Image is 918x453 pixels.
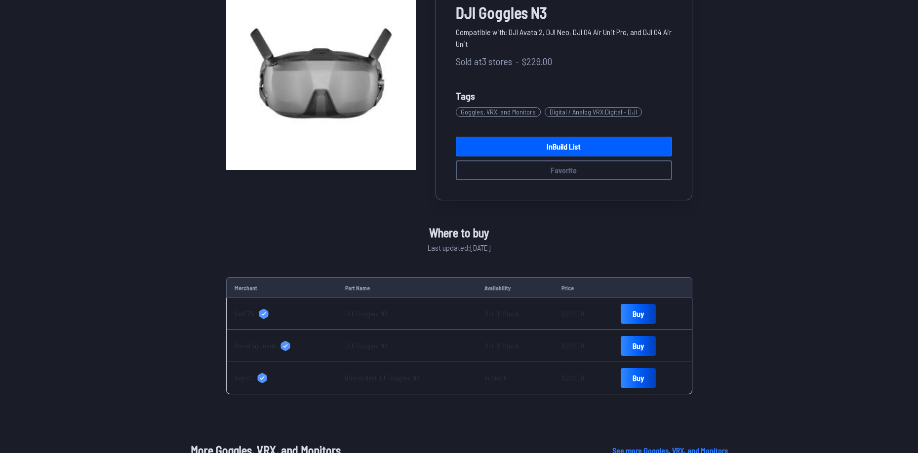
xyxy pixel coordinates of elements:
span: Compatible with: DJI Avata 2, DJI Neo, DJI O4 Air Unit Pro, and DJI O4 Air Unit [456,26,672,50]
td: Out Of Stock [477,330,554,362]
a: Buy [621,336,656,356]
td: Out Of Stock [477,298,554,330]
span: Where to buy [429,224,489,242]
td: $229.00 [554,330,613,362]
span: GepRC [235,373,253,383]
span: Last updated: [DATE] [428,242,490,254]
a: DJI Goggles N3 [345,341,388,350]
a: RaceDayQuads [235,341,329,351]
button: Favorite [456,160,672,180]
span: Sold at 3 stores [456,54,512,69]
td: Availability [477,277,554,298]
span: Goggles, VRX, and Monitors [456,107,541,117]
span: Digital / Analog VRX : Digital - DJI [545,107,642,117]
a: Buy [621,304,656,324]
td: Merchant [226,277,337,298]
a: (Pre-order) DJI Goggles N3 [345,374,420,382]
a: GepRC [235,373,329,383]
span: $229.00 [522,54,552,69]
td: Part Name [337,277,477,298]
span: GetFPV [235,309,255,319]
td: Price [554,277,613,298]
a: InBuild List [456,137,672,156]
span: · [516,54,518,69]
a: Digital / Analog VRX:Digital - DJI [545,103,646,121]
a: DJI Goggles N3 [345,309,388,318]
a: Goggles, VRX, and Monitors [456,103,545,121]
td: $229.00 [554,298,613,330]
span: RaceDayQuads [235,341,277,351]
td: In Stock [477,362,554,394]
span: DJI Goggles N3 [456,0,672,24]
td: $229.00 [554,362,613,394]
span: Tags [456,90,475,102]
a: GetFPV [235,309,329,319]
a: Buy [621,368,656,388]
